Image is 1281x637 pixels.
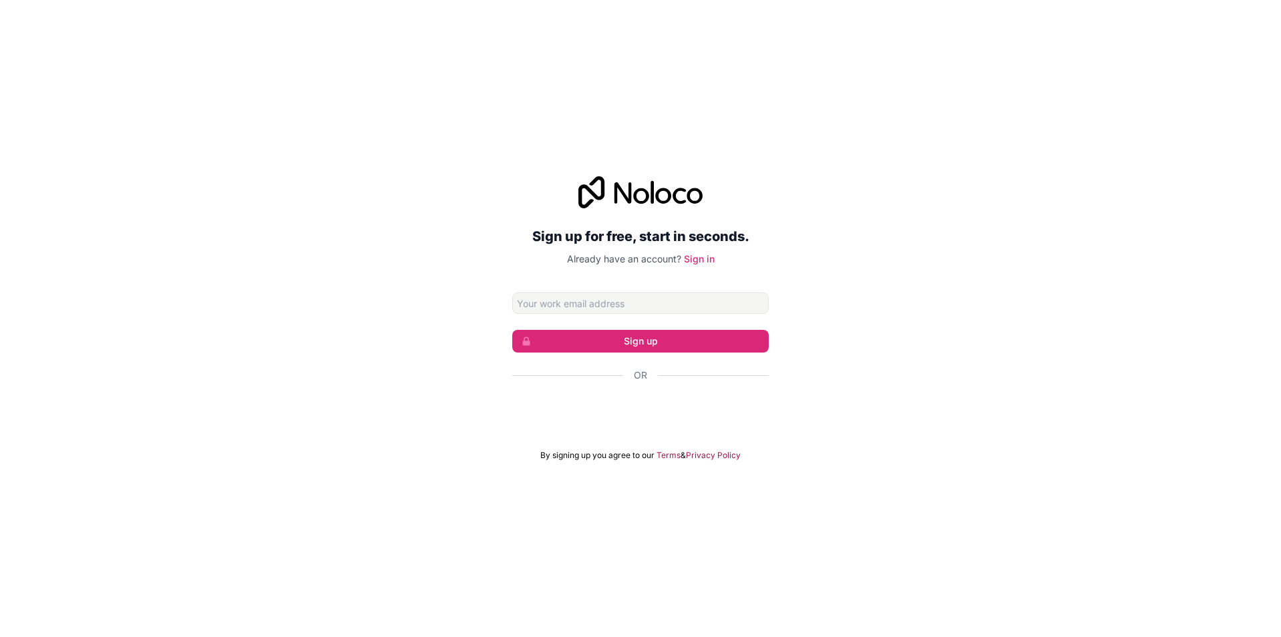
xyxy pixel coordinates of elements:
iframe: Sign in with Google Button [506,397,775,426]
input: Email address [512,292,769,314]
a: Privacy Policy [686,450,741,461]
a: Terms [657,450,681,461]
span: Already have an account? [567,253,681,264]
h2: Sign up for free, start in seconds. [512,224,769,248]
button: Sign up [512,330,769,353]
span: & [681,450,686,461]
a: Sign in [684,253,715,264]
span: By signing up you agree to our [540,450,655,461]
span: Or [634,369,647,382]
